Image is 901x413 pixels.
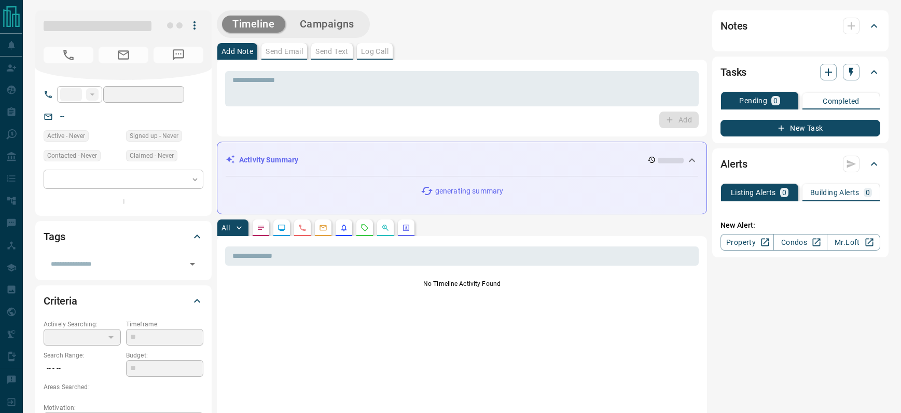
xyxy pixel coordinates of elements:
div: Notes [720,13,880,38]
p: Completed [823,98,860,105]
p: Listing Alerts [731,189,776,196]
button: Timeline [222,16,285,33]
p: 0 [866,189,870,196]
h2: Alerts [720,156,747,172]
div: Criteria [44,288,203,313]
div: Alerts [720,152,880,176]
p: New Alert: [720,220,880,231]
h2: Criteria [44,293,77,309]
span: No Number [44,47,93,63]
p: Budget: [126,351,203,360]
p: All [221,224,230,231]
p: 0 [782,189,786,196]
span: No Email [99,47,148,63]
svg: Listing Alerts [340,224,348,232]
h2: Tasks [720,64,746,80]
h2: Tags [44,228,65,245]
p: -- - -- [44,360,121,377]
button: Open [185,257,200,271]
svg: Lead Browsing Activity [278,224,286,232]
p: Search Range: [44,351,121,360]
p: No Timeline Activity Found [225,279,699,288]
svg: Opportunities [381,224,390,232]
div: Activity Summary [226,150,698,170]
a: Mr.Loft [827,234,880,251]
p: Add Note [221,48,253,55]
svg: Emails [319,224,327,232]
p: 0 [773,97,778,104]
svg: Agent Actions [402,224,410,232]
div: Tags [44,224,203,249]
svg: Notes [257,224,265,232]
a: Property [720,234,774,251]
button: New Task [720,120,880,136]
a: -- [60,112,64,120]
p: Areas Searched: [44,382,203,392]
span: Contacted - Never [47,150,97,161]
a: Condos [773,234,827,251]
span: Signed up - Never [130,131,178,141]
span: Active - Never [47,131,85,141]
p: Building Alerts [810,189,860,196]
h2: Notes [720,18,747,34]
span: Claimed - Never [130,150,174,161]
p: Motivation: [44,403,203,412]
svg: Calls [298,224,307,232]
span: No Number [154,47,203,63]
div: Tasks [720,60,880,85]
p: Timeframe: [126,320,203,329]
p: generating summary [435,186,503,197]
button: Campaigns [289,16,365,33]
p: Activity Summary [239,155,298,166]
svg: Requests [361,224,369,232]
p: Pending [739,97,767,104]
p: Actively Searching: [44,320,121,329]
